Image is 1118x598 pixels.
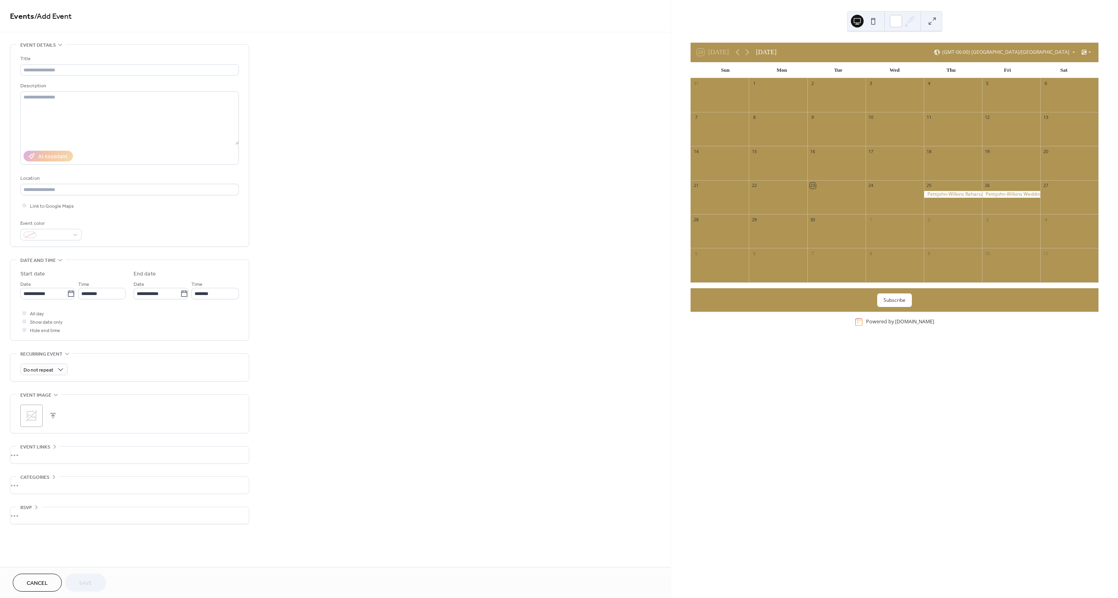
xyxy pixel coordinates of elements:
[924,191,982,198] div: Pettijohn-Wilkins Reharsal
[923,62,979,78] div: Thu
[20,219,80,228] div: Event color
[78,280,89,289] span: Time
[1043,250,1049,256] div: 11
[868,148,874,154] div: 17
[20,174,237,183] div: Location
[1035,62,1092,78] div: Sat
[134,280,144,289] span: Date
[979,62,1036,78] div: Fri
[756,47,777,57] div: [DATE]
[810,148,816,154] div: 16
[20,473,49,482] span: Categories
[1043,148,1049,154] div: 20
[984,216,990,222] div: 3
[926,81,932,87] div: 4
[693,114,699,120] div: 7
[191,280,203,289] span: Time
[866,319,934,325] div: Powered by
[982,191,1040,198] div: Pettijohn-Wilkins Wedding
[697,62,754,78] div: Sun
[868,183,874,189] div: 24
[926,250,932,256] div: 9
[810,114,816,120] div: 9
[693,148,699,154] div: 14
[20,391,51,399] span: Event image
[926,148,932,154] div: 18
[810,183,816,189] div: 23
[24,366,53,375] span: Do not repeat
[20,280,31,289] span: Date
[30,327,60,335] span: Hide end time
[868,81,874,87] div: 3
[984,114,990,120] div: 12
[810,216,816,222] div: 30
[751,216,757,222] div: 29
[868,250,874,256] div: 8
[20,270,45,278] div: Start date
[754,62,810,78] div: Mon
[1043,114,1049,120] div: 13
[877,293,912,307] button: Subscribe
[868,216,874,222] div: 1
[751,81,757,87] div: 1
[10,507,249,524] div: •••
[1043,183,1049,189] div: 27
[751,148,757,154] div: 15
[895,319,934,325] a: [DOMAIN_NAME]
[693,81,699,87] div: 31
[984,81,990,87] div: 5
[20,504,32,512] span: RSVP
[20,41,56,49] span: Event details
[942,50,1069,55] span: (GMT-06:00) [GEOGRAPHIC_DATA]/[GEOGRAPHIC_DATA]
[20,82,237,90] div: Description
[30,318,63,327] span: Show date only
[926,114,932,120] div: 11
[984,183,990,189] div: 26
[693,183,699,189] div: 21
[10,477,249,494] div: •••
[1043,81,1049,87] div: 6
[984,250,990,256] div: 10
[868,114,874,120] div: 10
[751,114,757,120] div: 8
[27,579,48,588] span: Cancel
[926,216,932,222] div: 2
[751,250,757,256] div: 6
[20,405,43,427] div: ;
[134,270,156,278] div: End date
[693,216,699,222] div: 28
[810,81,816,87] div: 2
[10,9,34,24] a: Events
[34,9,72,24] span: / Add Event
[810,62,866,78] div: Tue
[13,574,62,592] button: Cancel
[30,310,44,318] span: All day
[20,443,50,451] span: Event links
[693,250,699,256] div: 5
[30,202,74,210] span: Link to Google Maps
[20,55,237,63] div: Title
[10,447,249,463] div: •••
[984,148,990,154] div: 19
[926,183,932,189] div: 25
[20,350,63,358] span: Recurring event
[866,62,923,78] div: Wed
[810,250,816,256] div: 7
[751,183,757,189] div: 22
[20,256,56,265] span: Date and time
[1043,216,1049,222] div: 4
